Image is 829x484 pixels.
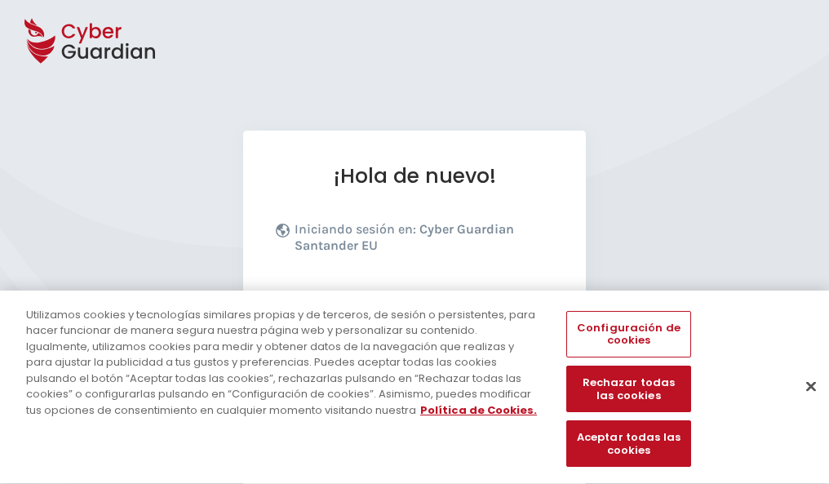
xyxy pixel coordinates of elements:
a: Más información sobre su privacidad, se abre en una nueva pestaña [420,402,537,418]
button: Aceptar todas las cookies [566,421,690,468]
div: Utilizamos cookies y tecnologías similares propias y de terceros, de sesión o persistentes, para ... [26,307,542,419]
h1: ¡Hola de nuevo! [276,163,553,189]
button: Configuración de cookies [566,311,690,357]
button: Cerrar [793,368,829,404]
b: Cyber Guardian Santander EU [295,221,514,253]
button: Rechazar todas las cookies [566,366,690,413]
p: Iniciando sesión en: [295,221,549,262]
